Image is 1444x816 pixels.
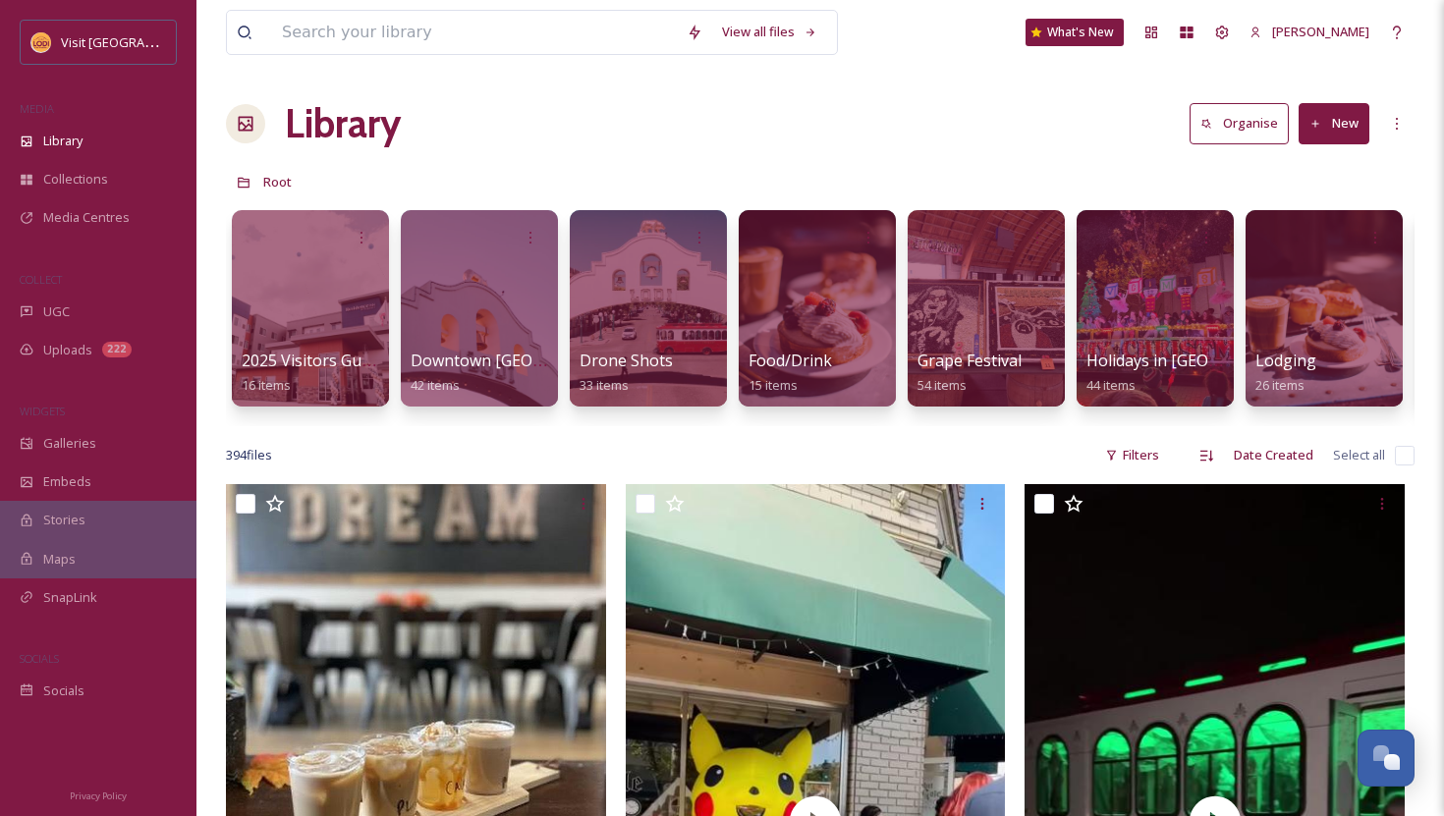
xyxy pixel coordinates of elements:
a: [PERSON_NAME] [1240,13,1379,51]
a: 2025 Visitors Guide16 items [242,352,383,394]
span: SOCIALS [20,651,59,666]
span: Grape Festival [917,350,1022,371]
a: Root [263,170,292,193]
a: Library [285,94,401,153]
span: Holidays in [GEOGRAPHIC_DATA] [1086,350,1329,371]
span: SnapLink [43,588,97,607]
span: Downtown [GEOGRAPHIC_DATA] [411,350,653,371]
button: Open Chat [1358,730,1415,787]
span: Embeds [43,472,91,491]
span: Uploads [43,341,92,359]
div: Filters [1095,436,1169,474]
span: 16 items [242,376,291,394]
a: Holidays in [GEOGRAPHIC_DATA]44 items [1086,352,1329,394]
span: Socials [43,681,84,700]
span: Privacy Policy [70,789,127,802]
span: Lodging [1255,350,1316,371]
span: Food/Drink [749,350,832,371]
span: Media Centres [43,208,130,227]
span: Select all [1333,446,1385,464]
span: UGC [43,302,70,321]
img: Square%20Social%20Visit%20Lodi.png [31,32,51,52]
a: View all files [712,13,827,51]
a: Food/Drink15 items [749,352,832,394]
span: 15 items [749,376,798,394]
span: Collections [43,170,108,189]
span: 44 items [1086,376,1136,394]
span: Stories [43,511,85,529]
div: 222 [102,342,132,357]
span: Root [263,173,292,190]
span: Galleries [43,434,96,453]
a: Lodging26 items [1255,352,1316,394]
span: 54 items [917,376,967,394]
a: Drone Shots33 items [580,352,673,394]
input: Search your library [272,11,677,54]
a: What's New [1026,19,1124,46]
button: Organise [1190,103,1289,143]
span: COLLECT [20,272,62,287]
span: Library [43,132,83,150]
a: Privacy Policy [70,783,127,806]
span: 2025 Visitors Guide [242,350,383,371]
span: MEDIA [20,101,54,116]
span: 33 items [580,376,629,394]
span: WIDGETS [20,404,65,418]
span: Maps [43,550,76,569]
div: Date Created [1224,436,1323,474]
span: Visit [GEOGRAPHIC_DATA] [61,32,213,51]
button: New [1299,103,1369,143]
a: Organise [1190,103,1299,143]
span: 394 file s [226,446,272,464]
span: 26 items [1255,376,1305,394]
span: Drone Shots [580,350,673,371]
a: Downtown [GEOGRAPHIC_DATA]42 items [411,352,653,394]
a: Grape Festival54 items [917,352,1022,394]
span: [PERSON_NAME] [1272,23,1369,40]
span: 42 items [411,376,460,394]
